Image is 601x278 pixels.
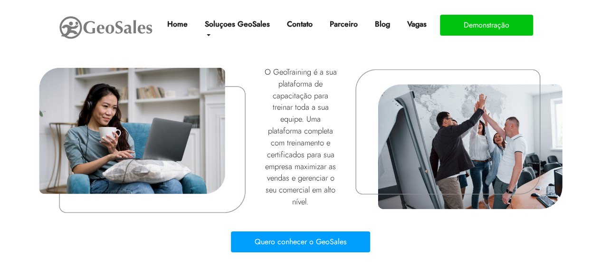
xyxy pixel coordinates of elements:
button: Quero conhecer o GeoSales [231,231,370,252]
p: O GeoTraining é a sua plataforma de capacitação para treinar toda a sua equipe. Uma plataforma co... [263,66,339,208]
a: Blog [371,15,394,34]
img: Plataforma GeoSales [353,66,564,213]
a: Soluçoes GeoSales [200,15,273,45]
button: Demonstração [440,15,533,36]
a: Home [163,15,191,34]
a: Parceiro [326,15,362,34]
a: Vagas [403,15,430,34]
img: Plataforma GeoSales [37,63,248,215]
img: GeoSales [58,14,153,41]
a: Contato [283,15,316,34]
